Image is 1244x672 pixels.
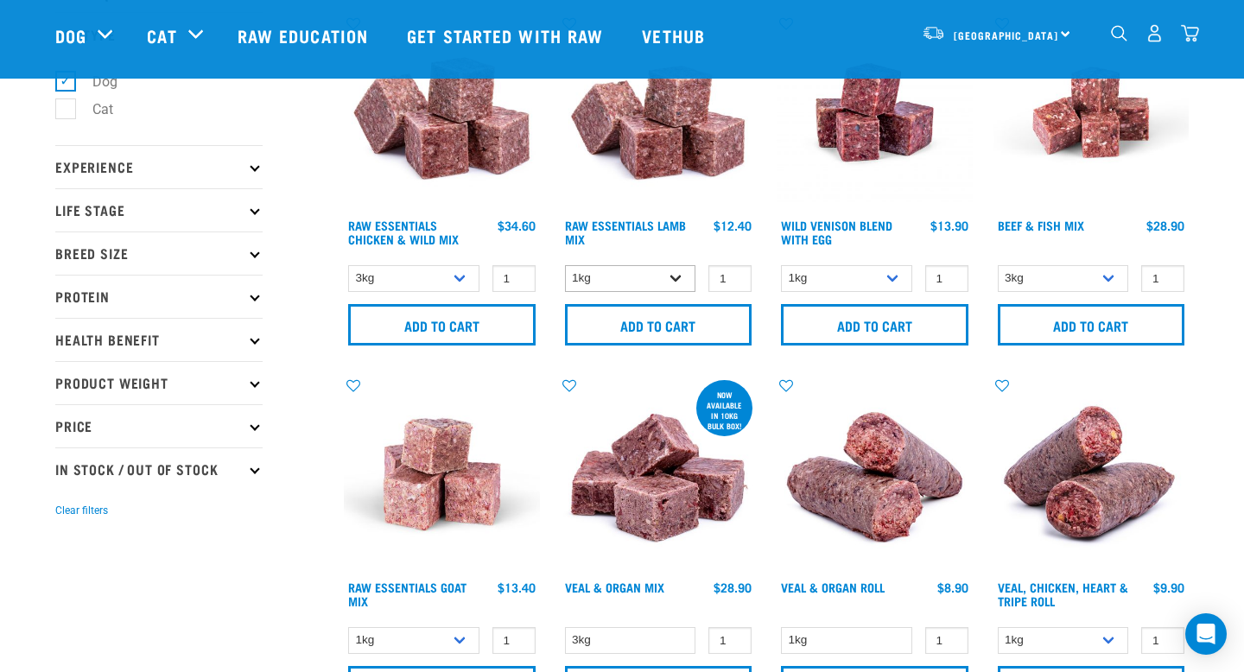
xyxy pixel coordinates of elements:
input: Add to cart [998,304,1185,346]
input: Add to cart [348,304,536,346]
div: $34.60 [498,219,536,232]
img: Veal Organ Mix Roll 01 [777,377,973,573]
input: 1 [492,627,536,654]
label: Cat [65,98,120,120]
img: 1263 Chicken Organ Roll 02 [993,377,1190,573]
a: Vethub [625,1,727,70]
div: $12.40 [714,219,752,232]
p: Price [55,404,263,447]
div: $13.40 [498,580,536,594]
img: Pile Of Cubed Chicken Wild Meat Mix [344,15,540,211]
p: Protein [55,275,263,318]
input: 1 [492,265,536,292]
img: home-icon-1@2x.png [1111,25,1127,41]
input: 1 [708,265,752,292]
img: 1158 Veal Organ Mix 01 [561,377,757,573]
a: Beef & Fish Mix [998,222,1084,228]
img: ?1041 RE Lamb Mix 01 [561,15,757,211]
img: home-icon@2x.png [1181,24,1199,42]
div: $28.90 [714,580,752,594]
a: Raw Education [220,1,390,70]
img: van-moving.png [922,25,945,41]
p: Life Stage [55,188,263,231]
a: Veal & Organ Roll [781,584,885,590]
img: user.png [1146,24,1164,42]
p: Breed Size [55,231,263,275]
div: $8.90 [937,580,968,594]
label: Dog [65,71,124,92]
input: 1 [1141,627,1184,654]
span: [GEOGRAPHIC_DATA] [954,32,1058,38]
div: $28.90 [1146,219,1184,232]
a: Get started with Raw [390,1,625,70]
div: now available in 10kg bulk box! [696,382,752,439]
div: $9.90 [1153,580,1184,594]
img: Goat M Ix 38448 [344,377,540,573]
p: Experience [55,145,263,188]
input: 1 [708,627,752,654]
input: 1 [1141,265,1184,292]
p: Health Benefit [55,318,263,361]
div: $13.90 [930,219,968,232]
img: Venison Egg 1616 [777,15,973,211]
button: Clear filters [55,503,108,518]
a: Raw Essentials Goat Mix [348,584,466,604]
div: Open Intercom Messenger [1185,613,1227,655]
a: Raw Essentials Lamb Mix [565,222,686,242]
p: Product Weight [55,361,263,404]
input: 1 [925,627,968,654]
a: Dog [55,22,86,48]
p: In Stock / Out Of Stock [55,447,263,491]
a: Veal & Organ Mix [565,584,664,590]
a: Raw Essentials Chicken & Wild Mix [348,222,459,242]
input: 1 [925,265,968,292]
a: Veal, Chicken, Heart & Tripe Roll [998,584,1128,604]
input: Add to cart [565,304,752,346]
input: Add to cart [781,304,968,346]
a: Cat [147,22,176,48]
a: Wild Venison Blend with Egg [781,222,892,242]
img: Beef Mackerel 1 [993,15,1190,211]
